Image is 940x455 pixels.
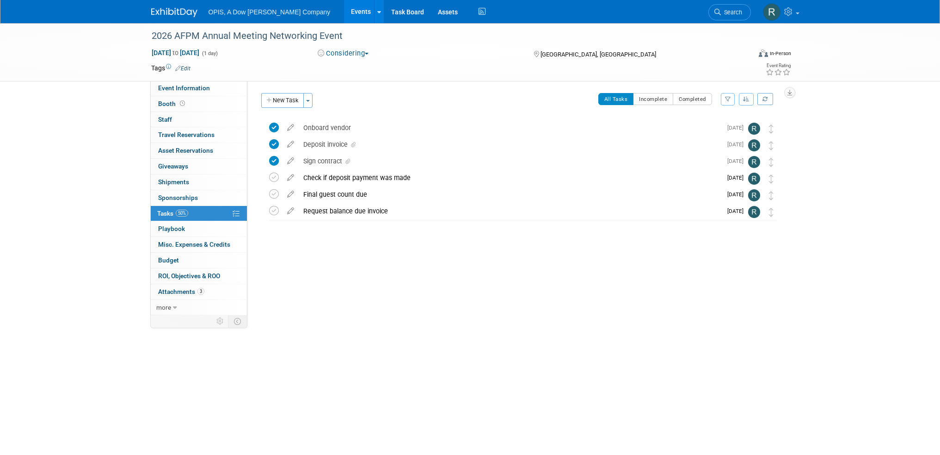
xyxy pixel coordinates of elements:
[727,175,748,181] span: [DATE]
[151,127,247,143] a: Travel Reservations
[151,300,247,315] a: more
[633,93,673,105] button: Incomplete
[769,175,774,183] i: Move task
[151,63,190,73] td: Tags
[158,178,189,186] span: Shipments
[283,124,299,132] a: edit
[759,50,768,57] img: Format-Inperson.png
[151,96,247,112] a: Booth
[748,206,760,218] img: Renee Ortner
[299,153,722,169] div: Sign contract
[158,194,198,201] span: Sponsorships
[283,190,299,199] a: edit
[769,125,774,133] i: Move task
[748,173,760,185] img: Renee Ortner
[151,268,247,284] a: ROI, Objectives & ROO
[673,93,712,105] button: Completed
[151,253,247,268] a: Budget
[158,84,210,92] span: Event Information
[151,8,197,17] img: ExhibitDay
[151,190,247,206] a: Sponsorships
[178,100,187,107] span: Booth not reserved yet
[175,65,190,72] a: Edit
[151,175,247,190] a: Shipments
[283,174,299,182] a: edit
[158,272,220,280] span: ROI, Objectives & ROO
[299,120,722,136] div: Onboard vendor
[176,210,188,217] span: 50%
[157,210,188,217] span: Tasks
[766,63,791,68] div: Event Rating
[212,315,228,327] td: Personalize Event Tab Strip
[708,4,751,20] a: Search
[748,139,760,151] img: Renee Ortner
[156,304,171,311] span: more
[769,158,774,167] i: Move task
[158,288,204,295] span: Attachments
[757,93,773,105] a: Refresh
[197,288,204,295] span: 3
[151,159,247,174] a: Giveaways
[299,203,722,219] div: Request balance due invoice
[763,3,780,21] img: Renee Ortner
[148,28,737,44] div: 2026 AFPM Annual Meeting Networking Event
[748,156,760,168] img: Renee Ortner
[158,147,213,154] span: Asset Reservations
[727,158,748,164] span: [DATE]
[151,206,247,221] a: Tasks50%
[209,8,331,16] span: OPIS, A Dow [PERSON_NAME] Company
[158,116,172,123] span: Staff
[721,9,742,16] span: Search
[769,50,791,57] div: In-Person
[727,141,748,148] span: [DATE]
[727,191,748,198] span: [DATE]
[158,162,188,170] span: Giveaways
[748,189,760,201] img: Renee Ortner
[158,100,187,107] span: Booth
[314,49,372,58] button: Considering
[541,51,656,58] span: [GEOGRAPHIC_DATA], [GEOGRAPHIC_DATA]
[158,241,230,248] span: Misc. Expenses & Credits
[283,157,299,165] a: edit
[299,187,722,202] div: Final guest count due
[158,131,215,138] span: Travel Reservations
[283,207,299,215] a: edit
[748,123,760,135] img: Renee Ortner
[727,208,748,214] span: [DATE]
[598,93,634,105] button: All Tasks
[283,140,299,149] a: edit
[261,93,304,108] button: New Task
[769,141,774,150] i: Move task
[151,221,247,237] a: Playbook
[151,49,200,57] span: [DATE] [DATE]
[151,237,247,252] a: Misc. Expenses & Credits
[151,81,247,96] a: Event Information
[171,49,180,56] span: to
[769,208,774,217] i: Move task
[299,170,722,186] div: Check if deposit payment was made
[158,225,185,232] span: Playbook
[151,112,247,127] a: Staff
[158,256,179,264] span: Budget
[151,284,247,299] a: Attachments3
[769,191,774,200] i: Move task
[228,315,247,327] td: Toggle Event Tabs
[727,125,748,131] span: [DATE]
[201,50,218,56] span: (1 day)
[696,48,792,62] div: Event Format
[299,137,722,152] div: Deposit invoice
[151,143,247,158] a: Asset Reservations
